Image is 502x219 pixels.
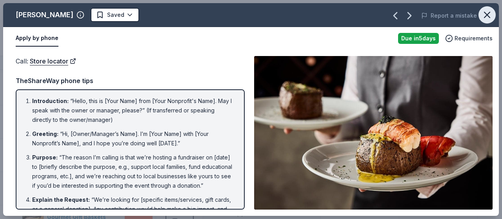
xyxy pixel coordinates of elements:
[16,30,58,47] button: Apply by phone
[107,10,124,20] span: Saved
[445,34,493,43] button: Requirements
[32,130,58,137] span: Greeting :
[32,96,233,125] li: “Hello, this is [Your Name] from [Your Nonprofit's Name]. May I speak with the owner or manager, ...
[421,11,477,20] button: Report a mistake
[398,33,439,44] div: Due in 5 days
[16,9,73,21] div: [PERSON_NAME]
[32,153,233,190] li: “The reason I’m calling is that we’re hosting a fundraiser on [date] to [briefly describe the pur...
[32,154,58,161] span: Purpose :
[16,56,245,66] div: Call :
[455,34,493,43] span: Requirements
[30,56,76,66] a: Store locator
[254,56,493,210] img: Image for Fleming's
[32,196,90,203] span: Explain the Request :
[32,129,233,148] li: “Hi, [Owner/Manager’s Name]. I’m [Your Name] with [Your Nonprofit’s Name], and I hope you’re doin...
[32,98,69,104] span: Introduction :
[91,8,139,22] button: Saved
[16,76,245,86] div: TheShareWay phone tips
